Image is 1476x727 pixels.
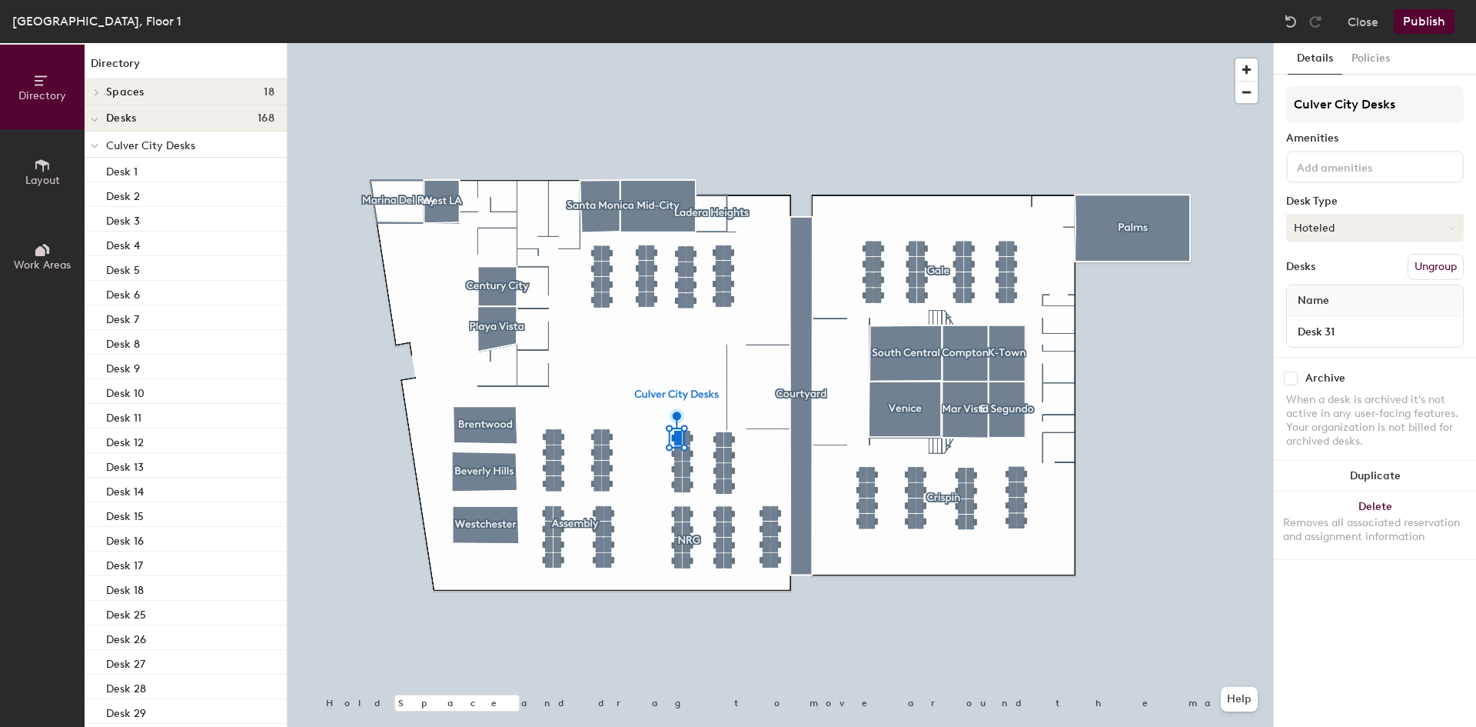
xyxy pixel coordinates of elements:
[1286,261,1315,273] div: Desks
[106,555,143,572] p: Desk 17
[106,678,146,695] p: Desk 28
[106,235,140,252] p: Desk 4
[1286,132,1464,145] div: Amenities
[106,530,144,548] p: Desk 16
[1394,9,1454,34] button: Publish
[106,604,146,622] p: Desk 25
[106,308,139,326] p: Desk 7
[1286,195,1464,208] div: Desk Type
[1290,321,1460,342] input: Unnamed desk
[106,653,145,671] p: Desk 27
[1290,287,1337,315] span: Name
[1308,14,1323,29] img: Redo
[106,112,136,125] span: Desks
[1305,372,1345,385] div: Archive
[85,55,287,79] h1: Directory
[106,407,141,425] p: Desk 11
[1274,492,1476,559] button: DeleteRemoves all associated reservation and assignment information
[1286,393,1464,449] div: When a desk is archived it's not active in any user-facing features. Your organization is not bil...
[1274,461,1476,492] button: Duplicate
[106,432,144,449] p: Desk 12
[106,259,140,277] p: Desk 5
[1286,214,1464,242] button: Hoteled
[258,112,274,125] span: 168
[106,481,144,499] p: Desk 14
[106,161,138,178] p: Desk 1
[1288,43,1342,75] button: Details
[25,174,60,187] span: Layout
[106,139,195,152] span: Culver City Desks
[1408,254,1464,280] button: Ungroup
[106,382,145,400] p: Desk 10
[106,629,146,646] p: Desk 26
[106,185,140,203] p: Desk 2
[106,702,146,720] p: Desk 29
[1283,14,1298,29] img: Undo
[12,12,181,31] div: [GEOGRAPHIC_DATA], Floor 1
[1348,9,1378,34] button: Close
[106,86,145,98] span: Spaces
[106,358,140,375] p: Desk 9
[106,505,144,523] p: Desk 15
[106,210,140,228] p: Desk 3
[106,333,140,351] p: Desk 8
[14,258,71,272] span: Work Areas
[1283,516,1467,544] div: Removes all associated reservation and assignment information
[1221,687,1258,712] button: Help
[264,86,274,98] span: 18
[1294,157,1432,175] input: Add amenities
[18,89,66,102] span: Directory
[106,456,144,474] p: Desk 13
[1342,43,1399,75] button: Policies
[106,579,144,597] p: Desk 18
[106,284,140,302] p: Desk 6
